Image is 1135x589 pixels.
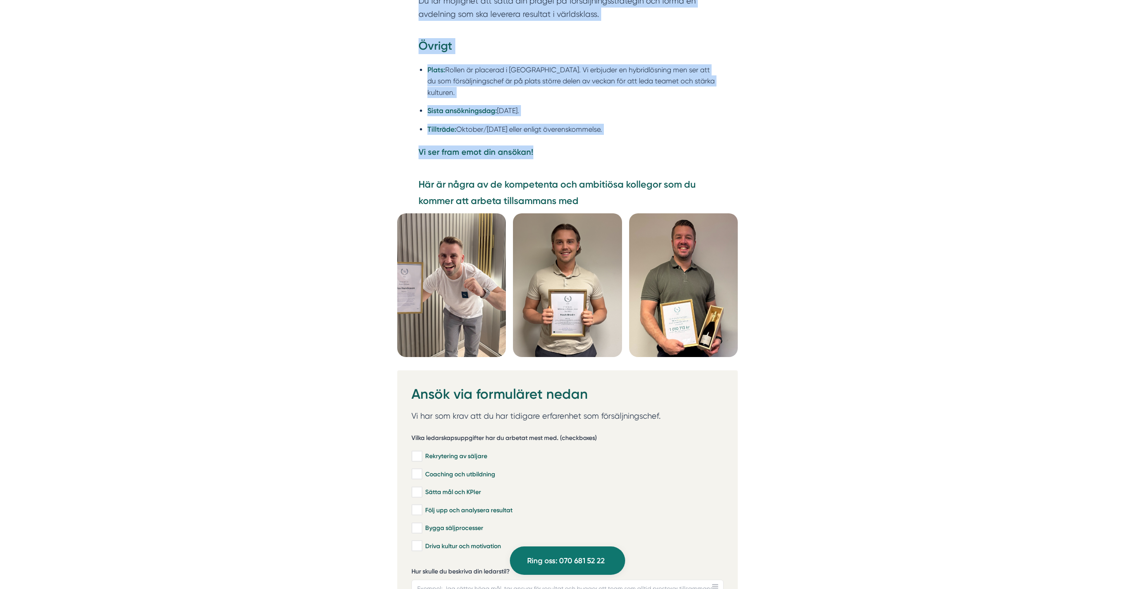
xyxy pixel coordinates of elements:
[411,409,724,423] p: Vi har som krav att du har tidigare erfarenhet som försäljningschef.
[510,546,625,575] a: Ring oss: 070 681 52 22
[411,385,724,409] h2: Ansök via formuläret nedan
[629,213,738,357] img: Niklas G
[411,542,422,550] input: Driva kultur och motivation
[427,124,716,135] li: Oktober/[DATE] eller enligt överenskommelse.
[411,488,422,497] input: Sätta mål och KPIer
[427,66,445,74] strong: Plats:
[411,524,422,533] input: Bygga säljprocesser
[427,105,716,116] li: [DATE].
[411,434,597,445] h5: Vilka ledarskapsuppgifter har du arbetat mest med. (checkboxes)
[419,147,533,157] strong: Vi ser fram emot din ansökan!
[427,106,497,115] strong: Sista ansökningsdag:
[527,555,605,567] span: Ring oss: 070 681 52 22
[397,213,506,357] img: Niclas H
[411,470,422,479] input: Coaching och utbildning
[411,452,422,461] input: Rekrytering av säljare
[419,38,716,59] h3: Övrigt
[411,567,724,578] label: Hur skulle du beskriva din ledarstil?
[411,506,422,514] input: Följ upp och analysera resultat
[513,213,622,357] img: Noah B
[427,64,716,98] li: Rollen är placerad i [GEOGRAPHIC_DATA]. Vi erbjuder en hybridlösning men ser att du som försäljni...
[427,125,456,134] strong: Tillträde:
[419,179,696,207] strong: Här är några av de kompetenta och ambitiösa kollegor som du kommer att arbeta tillsammans med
